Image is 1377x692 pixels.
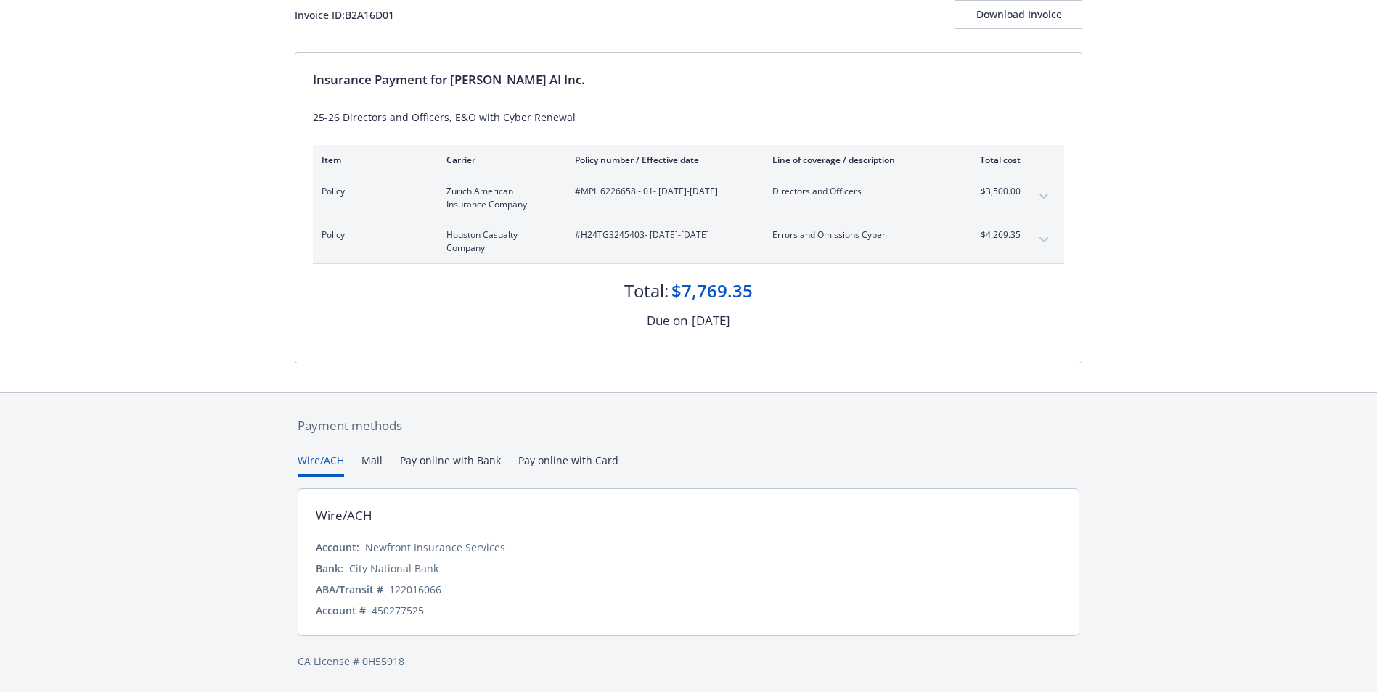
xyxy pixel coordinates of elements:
span: Directors and Officers [772,185,943,198]
div: CA License # 0H55918 [298,654,1079,669]
span: Houston Casualty Company [446,228,552,255]
span: Errors and Omissions Cyber [772,228,943,242]
div: Item [322,154,423,166]
div: Carrier [446,154,552,166]
div: 122016066 [389,582,441,597]
button: Wire/ACH [298,453,344,477]
span: #H24TG3245403 - [DATE]-[DATE] [575,228,749,242]
div: Policy number / Effective date [575,154,749,166]
div: Total cost [966,154,1021,166]
div: Total: [624,279,669,303]
button: Pay online with Bank [400,453,501,477]
div: 450277525 [372,603,424,618]
div: PolicyHouston Casualty Company#H24TG3245403- [DATE]-[DATE]Errors and Omissions Cyber$4,269.35expa... [313,220,1064,263]
span: #MPL 6226658 - 01 - [DATE]-[DATE] [575,185,749,198]
div: Line of coverage / description [772,154,943,166]
button: Pay online with Card [518,453,618,477]
div: Account: [316,540,359,555]
span: Zurich American Insurance Company [446,185,552,211]
button: Mail [361,453,383,477]
div: $7,769.35 [671,279,753,303]
div: Insurance Payment for [PERSON_NAME] AI Inc. [313,70,1064,89]
div: Newfront Insurance Services [365,540,505,555]
div: ABA/Transit # [316,582,383,597]
span: Policy [322,228,423,242]
div: Bank: [316,561,343,576]
div: Invoice ID: B2A16D01 [295,7,394,22]
button: expand content [1032,228,1055,252]
div: City National Bank [349,561,438,576]
div: Payment methods [298,416,1079,435]
span: $4,269.35 [966,228,1021,242]
div: Due on [647,311,687,330]
div: Wire/ACH [316,506,372,525]
div: [DATE] [692,311,730,330]
div: Download Invoice [955,1,1082,28]
div: PolicyZurich American Insurance Company#MPL 6226658 - 01- [DATE]-[DATE]Directors and Officers$3,5... [313,176,1064,220]
button: expand content [1032,185,1055,208]
div: 25-26 Directors and Officers, E&O with Cyber Renewal [313,110,1064,125]
span: $3,500.00 [966,185,1021,198]
span: Policy [322,185,423,198]
div: Account # [316,603,366,618]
